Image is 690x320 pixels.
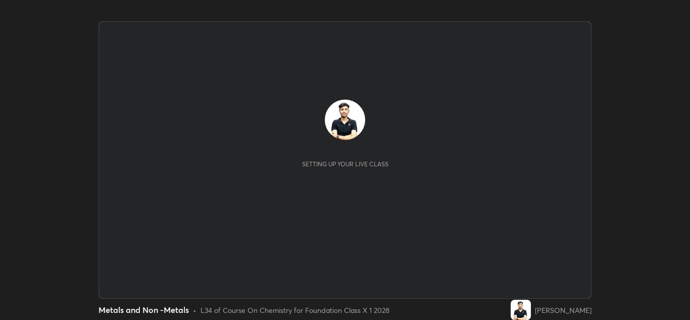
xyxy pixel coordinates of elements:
div: [PERSON_NAME] [535,305,592,315]
div: Metals and Non -Metals [98,304,189,316]
div: • [193,305,196,315]
div: Setting up your live class [302,160,388,168]
img: 9b75b615fa134b8192f11aff96f13d3b.jpg [511,300,531,320]
img: 9b75b615fa134b8192f11aff96f13d3b.jpg [325,100,365,140]
div: L34 of Course On Chemistry for Foundation Class X 1 2028 [201,305,389,315]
